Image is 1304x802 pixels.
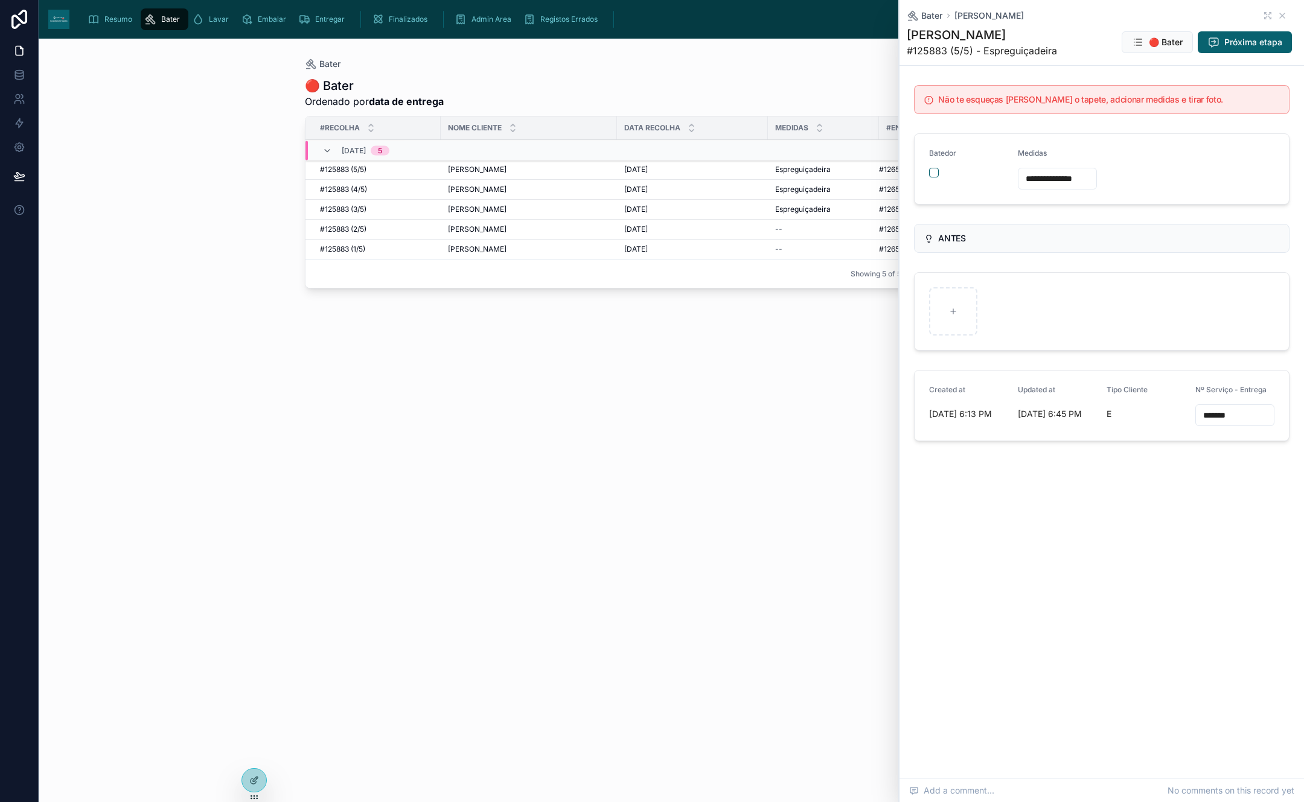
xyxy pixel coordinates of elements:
[1018,148,1047,158] span: Medidas
[79,6,1229,33] div: scrollable content
[1149,36,1183,48] span: 🔴 Bater
[448,224,507,234] span: [PERSON_NAME]
[938,95,1279,104] h5: Não te esqueças de bater o tapete, adcionar medidas e tirar foto.
[929,408,1008,420] span: [DATE] 6:13 PM
[879,185,1023,194] a: #126539
[1168,784,1294,797] span: No comments on this record yet
[315,14,345,24] span: Entregar
[471,14,511,24] span: Admin Area
[342,146,366,156] span: [DATE]
[879,185,908,194] span: #126539
[320,123,360,133] span: #Recolha
[775,224,872,234] a: --
[624,244,761,254] a: [DATE]
[879,205,908,214] span: #126539
[320,185,433,194] a: #125883 (4/5)
[879,224,908,234] span: #126539
[1107,408,1186,420] span: E
[775,185,872,194] a: Espreguiçadeira
[305,94,444,109] span: Ordenado por
[369,95,444,107] strong: data de entrega
[1224,36,1282,48] span: Próxima etapa
[624,205,648,214] span: [DATE]
[520,8,606,30] a: Registos Errados
[879,244,1023,254] a: #126539
[624,165,648,174] span: [DATE]
[879,224,1023,234] a: #126539
[451,8,520,30] a: Admin Area
[320,165,366,174] span: #125883 (5/5)
[624,185,648,194] span: [DATE]
[879,165,908,174] span: #126539
[320,224,433,234] a: #125883 (2/5)
[886,123,925,133] span: #Entrega
[954,10,1024,22] a: [PERSON_NAME]
[624,123,680,133] span: Data Recolha
[448,205,507,214] span: [PERSON_NAME]
[907,27,1057,43] h1: [PERSON_NAME]
[624,205,761,214] a: [DATE]
[389,14,427,24] span: Finalizados
[1198,31,1292,53] button: Próxima etapa
[161,14,180,24] span: Bater
[921,10,942,22] span: Bater
[368,8,436,30] a: Finalizados
[775,165,831,174] span: Espreguiçadeira
[104,14,132,24] span: Resumo
[448,123,502,133] span: Nome Cliente
[320,244,433,254] a: #125883 (1/5)
[141,8,188,30] a: Bater
[938,234,1279,243] h5: ANTES
[320,205,433,214] a: #125883 (3/5)
[775,244,872,254] a: --
[775,205,872,214] a: Espreguiçadeira
[1107,385,1148,394] span: Tipo Cliente
[775,185,831,194] span: Espreguiçadeira
[879,244,908,254] span: #126539
[320,244,365,254] span: #125883 (1/5)
[320,185,367,194] span: #125883 (4/5)
[851,269,926,279] span: Showing 5 of 5 results
[1018,408,1097,420] span: [DATE] 6:45 PM
[448,185,610,194] a: [PERSON_NAME]
[775,244,782,254] span: --
[320,165,433,174] a: #125883 (5/5)
[1195,385,1267,394] span: Nº Serviço - Entrega
[775,205,831,214] span: Espreguiçadeira
[448,205,610,214] a: [PERSON_NAME]
[879,205,1023,214] a: #126539
[879,165,1023,174] a: #126539
[1018,385,1055,394] span: Updated at
[448,185,507,194] span: [PERSON_NAME]
[319,58,340,70] span: Bater
[320,224,366,234] span: #125883 (2/5)
[907,43,1057,58] span: #125883 (5/5) - Espreguiçadeira
[237,8,295,30] a: Embalar
[305,58,340,70] a: Bater
[84,8,141,30] a: Resumo
[48,10,69,29] img: App logo
[1122,31,1193,53] button: 🔴 Bater
[320,205,366,214] span: #125883 (3/5)
[378,146,382,156] div: 5
[540,14,598,24] span: Registos Errados
[775,165,872,174] a: Espreguiçadeira
[929,148,956,158] span: Batedor
[624,185,761,194] a: [DATE]
[624,165,761,174] a: [DATE]
[907,10,942,22] a: Bater
[448,165,610,174] a: [PERSON_NAME]
[209,14,229,24] span: Lavar
[448,224,610,234] a: [PERSON_NAME]
[624,244,648,254] span: [DATE]
[909,784,994,797] span: Add a comment...
[258,14,286,24] span: Embalar
[188,8,237,30] a: Lavar
[929,385,965,394] span: Created at
[775,224,782,234] span: --
[624,224,761,234] a: [DATE]
[448,244,507,254] span: [PERSON_NAME]
[624,224,648,234] span: [DATE]
[448,165,507,174] span: [PERSON_NAME]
